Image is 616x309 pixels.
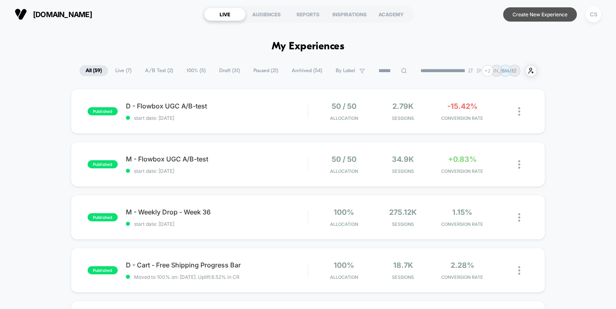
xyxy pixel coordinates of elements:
span: Live ( 7 ) [109,65,138,76]
div: CS [585,7,601,22]
span: 34.9k [392,155,414,163]
span: Archived ( 54 ) [286,65,328,76]
div: ACADEMY [370,8,412,21]
span: 1.15% [452,208,472,216]
span: published [88,266,118,274]
span: D - Cart - Free Shipping Progress Bar [126,261,308,269]
span: Sessions [376,274,431,280]
span: published [88,160,118,168]
img: end [468,68,473,73]
div: AUDIENCES [246,8,287,21]
span: Moved to 100% on: [DATE] . Uplift: 6.52% in CR [134,274,240,280]
span: published [88,213,118,221]
span: CONVERSION RATE [435,168,490,174]
div: INSPIRATIONS [329,8,370,21]
span: Allocation [330,274,358,280]
span: Draft ( 31 ) [213,65,246,76]
span: start date: [DATE] [126,115,308,121]
button: Create New Experience [503,7,577,22]
span: By Label [336,68,355,74]
span: 2.79k [392,102,414,110]
span: 100% ( 5 ) [180,65,212,76]
span: 2.28% [451,261,474,269]
span: All ( 59 ) [79,65,108,76]
span: Allocation [330,168,358,174]
div: REPORTS [287,8,329,21]
img: close [518,160,520,169]
div: + 2 [482,65,493,77]
span: 50 / 50 [332,102,356,110]
span: Sessions [376,168,431,174]
img: close [518,213,520,222]
span: published [88,107,118,115]
div: LIVE [204,8,246,21]
span: A/B Test ( 2 ) [139,65,179,76]
span: 100% [334,261,354,269]
p: [PERSON_NAME] [477,68,516,74]
img: close [518,107,520,116]
span: start date: [DATE] [126,168,308,174]
img: close [518,266,520,275]
span: 100% [334,208,354,216]
span: start date: [DATE] [126,221,308,227]
span: 275.12k [389,208,417,216]
span: D - Flowbox UGC A/B-test [126,102,308,110]
span: Allocation [330,221,358,227]
span: M - Flowbox UGC A/B-test [126,155,308,163]
span: Sessions [376,115,431,121]
span: 18.7k [393,261,413,269]
button: [DOMAIN_NAME] [12,8,95,21]
span: Sessions [376,221,431,227]
span: Paused ( 21 ) [247,65,284,76]
span: CONVERSION RATE [435,274,490,280]
span: +0.83% [448,155,477,163]
span: Allocation [330,115,358,121]
span: CONVERSION RATE [435,221,490,227]
span: CONVERSION RATE [435,115,490,121]
span: -15.42% [447,102,477,110]
button: CS [583,6,604,23]
span: M - Weekly Drop - Week 36 [126,208,308,216]
img: Visually logo [15,8,27,20]
h1: My Experiences [272,41,345,53]
span: 50 / 50 [332,155,356,163]
span: [DOMAIN_NAME] [33,10,92,19]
